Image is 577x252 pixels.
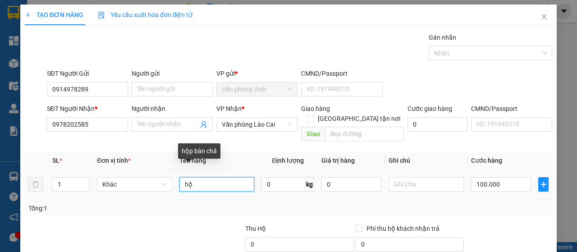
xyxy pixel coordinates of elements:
label: Gán nhãn [429,34,456,41]
span: VP Nhận [216,105,242,112]
div: Người nhận [132,104,213,114]
input: Dọc đường [325,127,403,141]
div: Người gửi [132,69,213,78]
th: Ghi chú [385,152,467,170]
input: Ghi Chú [389,177,464,192]
span: Thu Hộ [245,225,266,232]
span: Khác [102,178,167,191]
input: VD: Bàn, Ghế [179,177,255,192]
span: TẠO ĐƠN HÀNG [25,11,83,18]
img: icon [98,12,105,19]
button: delete [28,177,43,192]
span: Yêu cầu xuất hóa đơn điện tử [98,11,193,18]
span: close [540,13,548,20]
div: SĐT Người Gửi [47,69,128,78]
div: VP gửi [216,69,298,78]
span: Văn phòng Lào Cai [222,118,292,131]
span: Giao hàng [301,105,330,112]
span: Đơn vị tính [97,157,131,164]
input: Cước giao hàng [408,117,467,132]
span: [GEOGRAPHIC_DATA] tận nơi [314,114,404,124]
span: plus [25,12,31,18]
span: Văn phòng Vinh [222,82,292,96]
button: Close [531,5,557,30]
label: Cước giao hàng [408,105,452,112]
span: SL [52,157,60,164]
span: Phí thu hộ khách nhận trả [363,224,443,234]
span: Cước hàng [471,157,502,164]
button: plus [538,177,549,192]
input: 0 [321,177,381,192]
span: Giao [301,127,325,141]
span: user-add [200,121,207,128]
div: CMND/Passport [301,69,382,78]
span: Giá trị hàng [321,157,355,164]
div: Tổng: 1 [28,203,224,213]
span: Định lượng [272,157,304,164]
span: plus [539,181,548,188]
div: CMND/Passport [471,104,552,114]
div: SĐT Người Nhận [47,104,128,114]
div: hộp bàn chả [178,143,220,159]
span: kg [305,177,314,192]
